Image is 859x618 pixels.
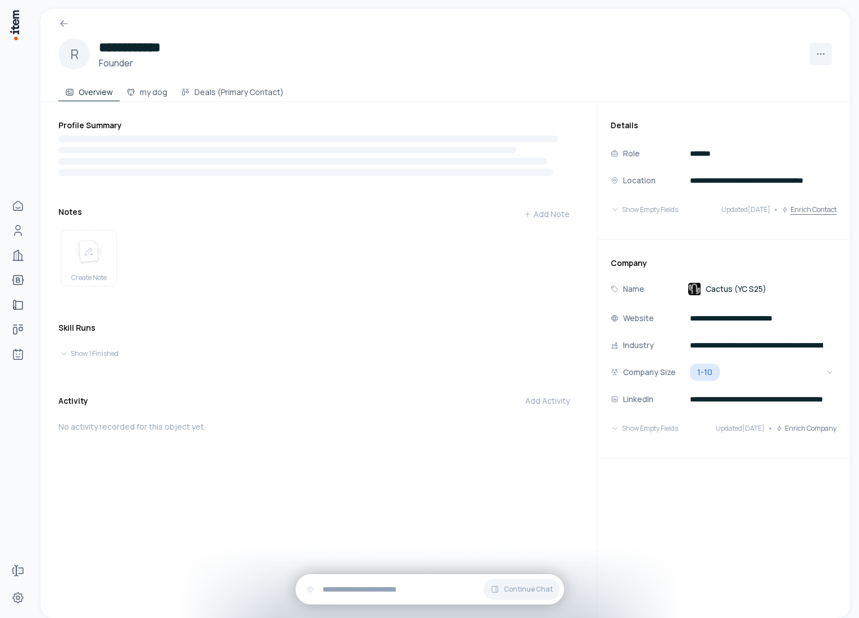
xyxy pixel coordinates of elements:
button: create noteCreate Note [61,230,117,286]
button: Add Note [515,203,579,225]
p: Location [623,174,656,187]
p: Industry [623,339,654,351]
button: Overview [58,79,120,101]
a: Cactus (YC S25) [688,282,766,296]
button: Add Activity [516,390,579,412]
button: More actions [810,43,832,65]
a: Companies [7,244,29,267]
button: Deals (Primary Contact) [174,79,290,101]
img: create note [75,240,102,264]
p: LinkedIn [623,393,653,405]
p: Role [623,147,640,160]
p: Website [623,312,654,324]
h3: Profile Summary [58,120,579,131]
img: Item Brain Logo [9,9,20,41]
h3: Company [611,258,837,269]
h3: Notes [58,206,82,218]
a: Contacts [7,219,29,242]
span: Updated [DATE] [716,424,765,433]
span: Create Note [71,273,107,282]
a: implementations [7,294,29,316]
span: Cactus (YC S25) [706,283,766,295]
p: Company Size [623,366,676,378]
a: Agents [7,343,29,366]
div: Add Note [524,209,570,220]
h3: Details [611,120,837,131]
h3: Founder [99,56,201,70]
a: Forms [7,560,29,582]
button: Enrich Contact [781,199,837,221]
a: bootcamps [7,269,29,291]
button: Enrich Company [776,417,837,440]
button: my dog [120,79,174,101]
button: Show Empty Fields [611,417,678,440]
button: Continue Chat [484,579,560,600]
div: Continue Chat [296,574,564,605]
img: Cactus (YC S25) [688,282,701,296]
span: Continue Chat [504,585,553,594]
a: Home [7,195,29,217]
button: Show Empty Fields [611,199,678,221]
a: Settings [7,587,29,609]
div: R [58,38,90,70]
span: Updated [DATE] [721,205,770,214]
a: deals [7,318,29,341]
h3: Skill Runs [58,322,579,333]
button: Show 1 Finished [60,346,578,362]
p: No activity recorded for this object yet. [58,421,579,432]
p: Name [623,283,644,295]
h3: Activity [58,395,88,407]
